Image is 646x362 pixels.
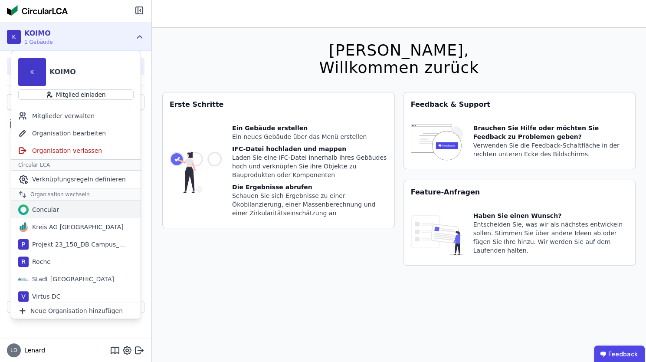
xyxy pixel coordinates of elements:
[24,39,53,46] span: 1 Gebäude
[473,124,629,141] div: Brauchen Sie Hilfe oder möchten Sie Feedback zu Problemen geben?
[232,124,387,132] div: Ein Gebäude erstellen
[21,346,45,355] span: Lenard
[29,275,114,283] div: Stadt [GEOGRAPHIC_DATA]
[10,117,21,131] img: ringberlin - Halle 2
[7,301,144,313] button: Gebäude hinzufügen
[18,89,134,100] button: Mitglied einladen
[18,257,29,267] div: R
[29,292,61,301] div: Virtus DC
[232,132,387,141] div: Ein neues Gebäude über das Menü erstellen
[232,191,387,217] div: Schauen Sie sich Ergebnisse zu einer Ökobilanzierung, einer Massenberechnung und einer Zirkularit...
[18,291,29,302] div: V
[18,239,29,250] div: P
[18,274,29,284] img: Stadt Eschweiler
[411,124,463,162] img: feedback-icon-HCTs5lye.svg
[473,141,629,158] div: Verwenden Sie die Feedback-Schaltfläche in der rechten unteren Ecke des Bildschirms.
[319,59,479,76] div: Willkommen zurück
[7,30,21,44] div: K
[29,223,124,231] div: Kreis AG [GEOGRAPHIC_DATA]
[18,58,46,86] div: K
[163,92,394,117] div: Erste Schritte
[11,125,141,142] div: Organisation bearbeiten
[7,5,68,16] img: Concular
[232,153,387,179] div: Laden Sie eine IFC-Datei innerhalb Ihres Gebäudes hoch und verknüpfen Sie ihre Objekte zu Bauprod...
[404,180,636,204] div: Feature-Anfragen
[11,107,141,125] div: Mitglieder verwalten
[411,211,463,258] img: feature_request_tile-UiXE1qGU.svg
[29,240,128,249] div: Projekt 23_150_DB Campus_Erfurt
[32,175,126,184] span: Verknüpfungsregeln definieren
[473,211,629,220] div: Haben Sie einen Wunsch?
[30,306,123,315] span: Neue Organisation hinzufügen
[319,42,479,59] div: [PERSON_NAME],
[18,222,29,232] img: Kreis AG Germany
[404,92,636,117] div: Feedback & Support
[18,204,29,215] img: Concular
[29,205,59,214] div: Concular
[29,257,51,266] div: Roche
[11,188,141,201] div: Organisation wechseln
[10,348,17,353] span: LD
[24,28,53,39] div: KOIMO
[232,145,387,153] div: IFC-Datei hochladen und mappen
[11,159,141,171] div: Circular LCA
[49,67,76,77] div: KOIMO
[170,124,222,221] img: getting_started_tile-DrF_GRSv.svg
[232,183,387,191] div: Die Ergebnisse abrufen
[11,142,141,159] div: Organisation verlassen
[473,220,629,255] div: Entscheiden Sie, was wir als nächstes entwickeln sollen. Stimmen Sie über andere Ideen ab oder fü...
